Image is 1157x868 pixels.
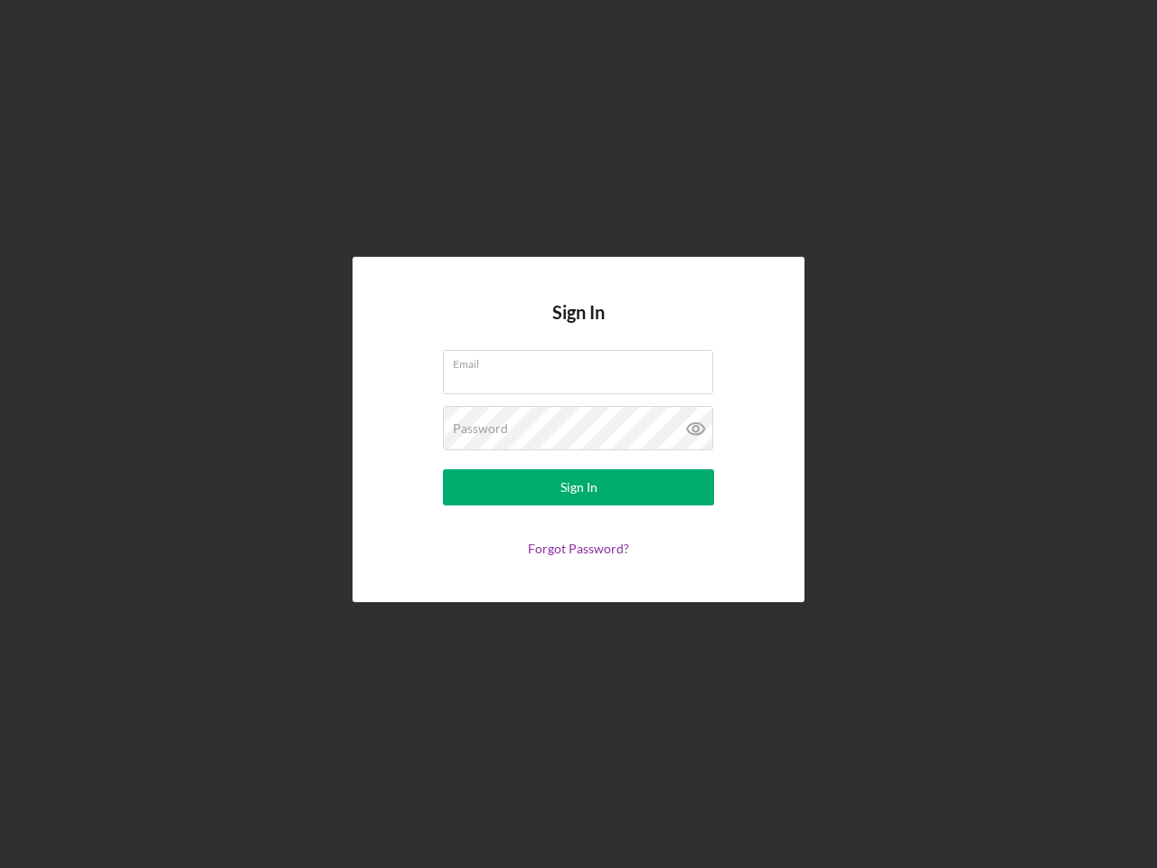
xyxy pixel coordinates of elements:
[443,469,714,505] button: Sign In
[453,351,713,371] label: Email
[528,541,629,556] a: Forgot Password?
[552,302,605,350] h4: Sign In
[560,469,597,505] div: Sign In
[453,421,508,436] label: Password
